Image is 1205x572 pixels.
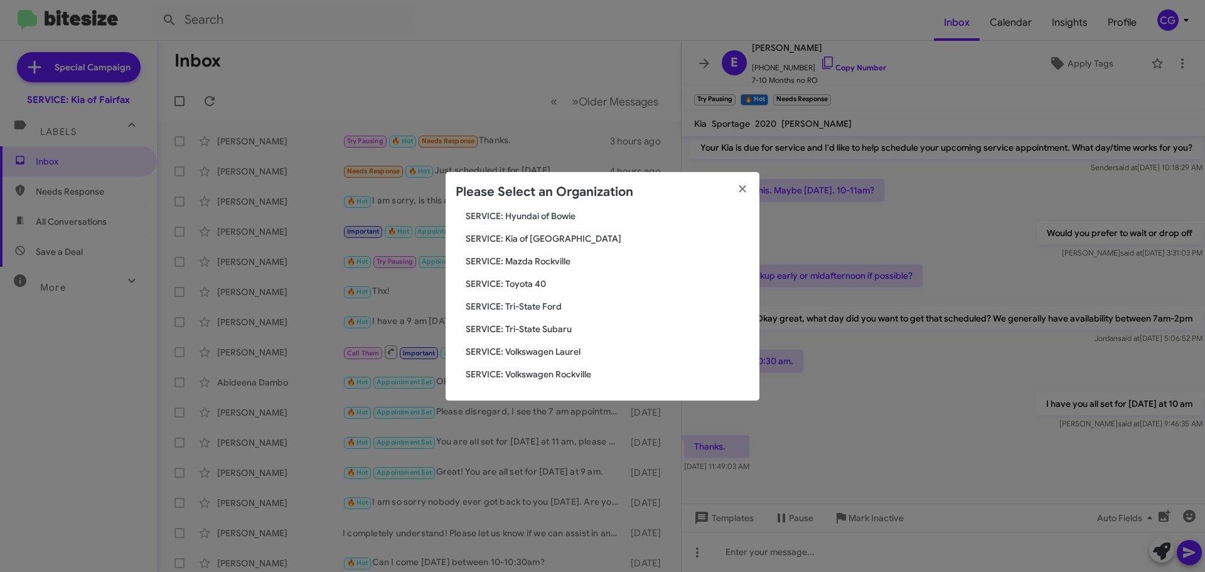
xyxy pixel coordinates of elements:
[466,255,749,267] span: SERVICE: Mazda Rockville
[466,210,749,222] span: SERVICE: Hyundai of Bowie
[466,345,749,358] span: SERVICE: Volkswagen Laurel
[466,232,749,245] span: SERVICE: Kia of [GEOGRAPHIC_DATA]
[466,323,749,335] span: SERVICE: Tri-State Subaru
[456,182,633,202] h2: Please Select an Organization
[466,368,749,380] span: SERVICE: Volkswagen Rockville
[466,278,749,290] span: SERVICE: Toyota 40
[466,300,749,313] span: SERVICE: Tri-State Ford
